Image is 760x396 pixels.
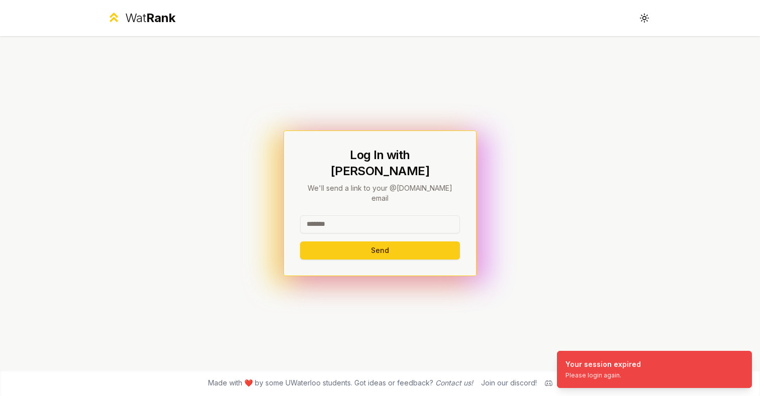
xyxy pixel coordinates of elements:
[481,378,537,388] div: Join our discord!
[435,378,473,387] a: Contact us!
[300,147,460,179] h1: Log In with [PERSON_NAME]
[565,359,641,369] div: Your session expired
[107,10,175,26] a: WatRank
[125,10,175,26] div: Wat
[300,183,460,203] p: We'll send a link to your @[DOMAIN_NAME] email
[208,378,473,388] span: Made with ❤️ by some UWaterloo students. Got ideas or feedback?
[146,11,175,25] span: Rank
[300,241,460,259] button: Send
[565,371,641,379] div: Please login again.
